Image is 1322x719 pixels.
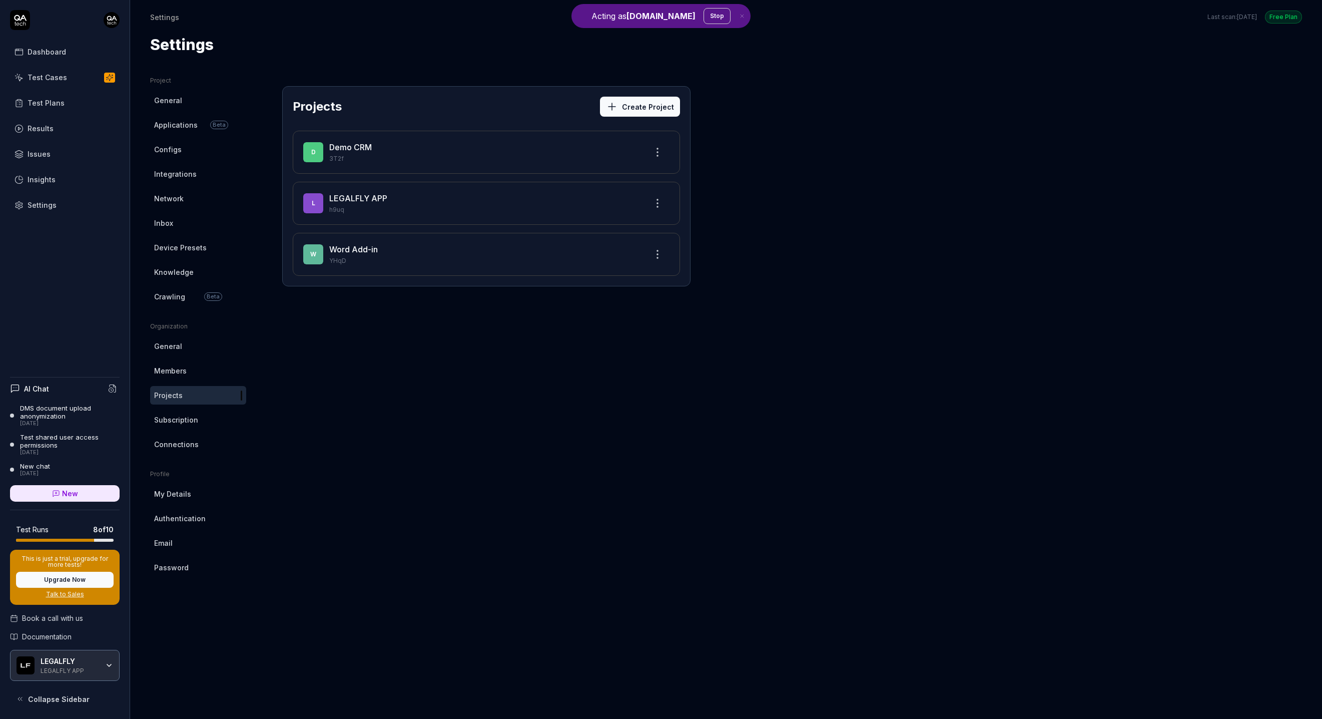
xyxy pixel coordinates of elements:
a: Inbox [150,214,246,232]
a: New [10,485,120,502]
a: DMS document upload anonymization[DATE] [10,404,120,427]
a: Test Plans [10,93,120,113]
a: Results [10,119,120,138]
span: Authentication [154,513,206,524]
a: Documentation [10,631,120,642]
span: Connections [154,439,199,450]
span: Collapse Sidebar [28,694,90,704]
h5: Test Runs [16,525,49,534]
p: YHqD [329,256,639,265]
a: Configs [150,140,246,159]
span: Documentation [22,631,72,642]
span: My Details [154,489,191,499]
button: Collapse Sidebar [10,689,120,709]
span: Device Presets [154,242,207,253]
a: Dashboard [10,42,120,62]
button: Create Project [600,97,680,117]
img: 7ccf6c19-61ad-4a6c-8811-018b02a1b829.jpg [104,12,120,28]
a: New chat[DATE] [10,462,120,477]
a: Talk to Sales [16,590,114,599]
div: Issues [28,149,51,159]
span: Subscription [154,415,198,425]
a: Demo CRM [329,142,372,152]
span: New [62,488,78,499]
span: Last scan: [1207,13,1257,22]
span: Projects [154,390,183,401]
a: General [150,91,246,110]
div: [DATE] [20,470,50,477]
span: L [303,193,323,213]
a: ApplicationsBeta [150,116,246,134]
div: Test shared user access permissions [20,433,120,450]
a: CrawlingBeta [150,287,246,306]
div: Organization [150,322,246,331]
a: Email [150,534,246,552]
button: Last scan:[DATE] [1207,13,1257,22]
p: 3T2f [329,154,639,163]
a: Test Cases [10,68,120,87]
a: Knowledge [150,263,246,281]
a: Projects [150,386,246,405]
button: Free Plan [1265,10,1302,24]
a: Insights [10,170,120,189]
span: Beta [210,121,228,129]
span: Crawling [154,291,185,302]
a: Device Presets [150,238,246,257]
a: Book a call with us [10,613,120,623]
div: DMS document upload anonymization [20,404,120,421]
div: [DATE] [20,449,120,456]
div: [DATE] [20,420,120,427]
a: General [150,337,246,355]
span: General [154,341,182,351]
button: Stop [704,8,731,24]
button: LEGALFLY LogoLEGALFLYLEGALFLY APP [10,650,120,681]
div: Insights [28,174,56,185]
span: Book a call with us [22,613,83,623]
a: Connections [150,435,246,454]
h1: Settings [150,34,214,56]
span: W [303,244,323,264]
div: Profile [150,470,246,479]
div: LEGALFLY [41,657,99,666]
p: This is just a trial, upgrade for more tests! [16,556,114,568]
div: Settings [28,200,57,210]
h2: Projects [293,98,342,116]
button: Upgrade Now [16,572,114,588]
span: Configs [154,144,182,155]
div: LEGALFLY APP [41,666,99,674]
a: My Details [150,485,246,503]
span: 8 of 10 [93,524,114,535]
div: Test Cases [28,72,67,83]
div: Settings [150,12,179,22]
span: Applications [154,120,198,130]
span: Password [154,562,189,573]
span: Network [154,193,184,204]
div: Dashboard [28,47,66,57]
a: Password [150,558,246,577]
a: Word Add-in [329,244,378,254]
div: Project [150,76,246,85]
img: LEGALFLY Logo [17,656,35,674]
div: Free Plan [1265,11,1302,24]
a: Authentication [150,509,246,528]
div: Test Plans [28,98,65,108]
a: Members [150,362,246,380]
a: Integrations [150,165,246,183]
a: Subscription [150,411,246,429]
div: New chat [20,462,50,470]
a: Network [150,189,246,208]
span: Members [154,366,187,376]
span: Integrations [154,169,197,179]
time: [DATE] [1237,13,1257,21]
span: Inbox [154,218,173,228]
a: Issues [10,144,120,164]
span: General [154,95,182,106]
p: h9uq [329,205,639,214]
span: D [303,142,323,162]
span: Email [154,538,173,548]
div: Results [28,123,54,134]
a: Settings [10,195,120,215]
h4: AI Chat [24,384,49,394]
span: Knowledge [154,267,194,277]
